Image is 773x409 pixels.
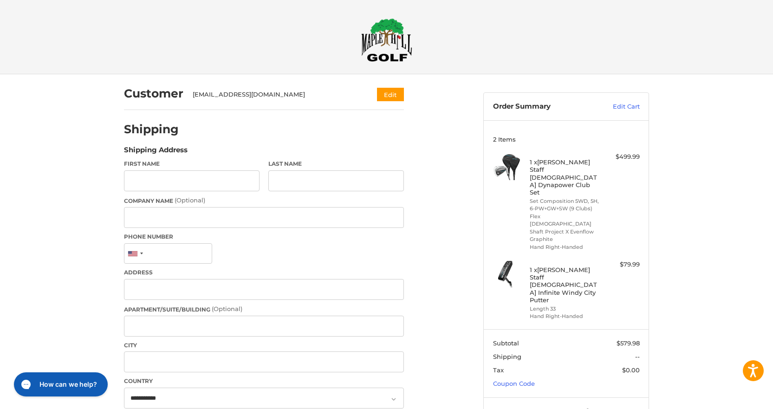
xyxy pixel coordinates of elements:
[493,339,519,347] span: Subtotal
[268,160,404,168] label: Last Name
[361,18,412,62] img: Maple Hill Golf
[622,366,640,374] span: $0.00
[124,196,404,205] label: Company Name
[124,233,404,241] label: Phone Number
[124,145,188,160] legend: Shipping Address
[124,305,404,314] label: Apartment/Suite/Building
[530,213,601,228] li: Flex [DEMOGRAPHIC_DATA]
[617,339,640,347] span: $579.98
[530,158,601,196] h4: 1 x [PERSON_NAME] Staff [DEMOGRAPHIC_DATA] Dynapower Club Set
[493,102,593,111] h3: Order Summary
[124,268,404,277] label: Address
[9,369,110,400] iframe: Gorgias live chat messenger
[212,305,242,312] small: (Optional)
[493,136,640,143] h3: 2 Items
[124,122,179,136] h2: Shipping
[530,197,601,213] li: Set Composition 5WD, 5H, 6-PW+GW+SW (9 Clubs)
[124,377,404,385] label: Country
[493,353,521,360] span: Shipping
[530,266,601,304] h4: 1 x [PERSON_NAME] Staff [DEMOGRAPHIC_DATA] Infinite Windy City Putter
[124,244,146,264] div: United States: +1
[603,260,640,269] div: $79.99
[530,312,601,320] li: Hand Right-Handed
[193,90,359,99] div: [EMAIL_ADDRESS][DOMAIN_NAME]
[635,353,640,360] span: --
[175,196,205,204] small: (Optional)
[124,160,260,168] label: First Name
[124,341,404,350] label: City
[493,366,504,374] span: Tax
[530,228,601,243] li: Shaft Project X Evenflow Graphite
[377,88,404,101] button: Edit
[593,102,640,111] a: Edit Cart
[530,305,601,313] li: Length 33
[124,86,183,101] h2: Customer
[603,152,640,162] div: $499.99
[530,243,601,251] li: Hand Right-Handed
